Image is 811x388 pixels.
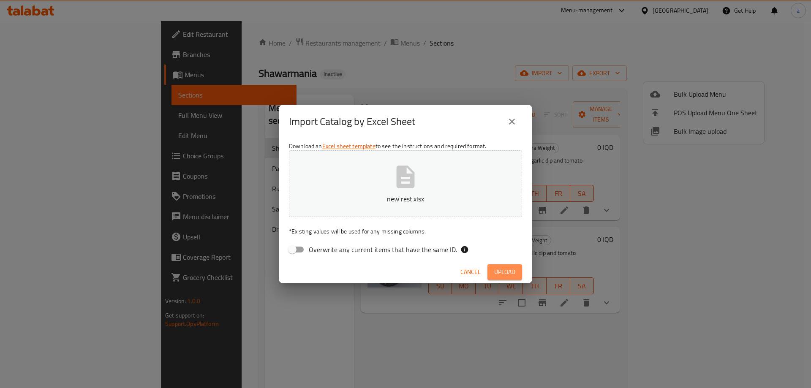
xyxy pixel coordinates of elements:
[494,267,515,277] span: Upload
[289,150,522,217] button: new rest.xlsx
[289,227,522,236] p: Existing values will be used for any missing columns.
[322,141,376,152] a: Excel sheet template
[460,267,481,277] span: Cancel
[457,264,484,280] button: Cancel
[460,245,469,254] svg: If the overwrite option isn't selected, then the items that match an existing ID will be ignored ...
[309,244,457,255] span: Overwrite any current items that have the same ID.
[502,111,522,132] button: close
[279,138,532,261] div: Download an to see the instructions and required format.
[289,115,415,128] h2: Import Catalog by Excel Sheet
[487,264,522,280] button: Upload
[302,194,509,204] p: new rest.xlsx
